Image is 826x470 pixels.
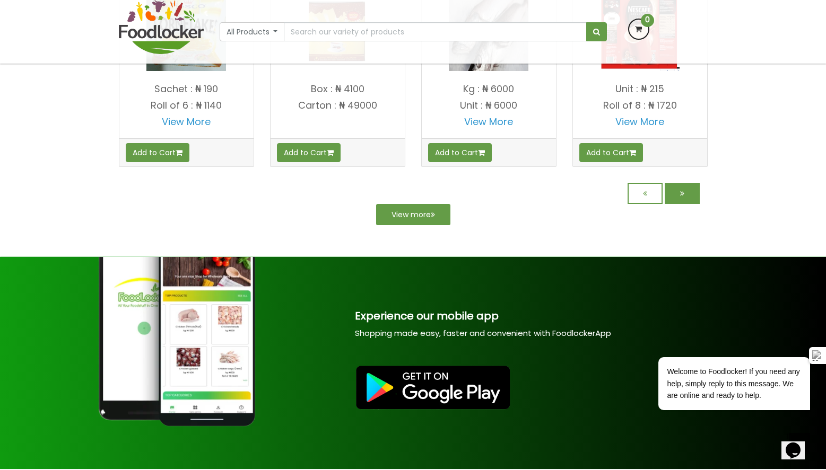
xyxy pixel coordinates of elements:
p: Roll of 6 : ₦ 1140 [119,100,254,111]
img: Foodlocker Mobile [355,365,511,411]
p: Box : ₦ 4100 [271,84,405,94]
iframe: chat widget [624,261,815,422]
i: Add to cart [327,149,334,156]
iframe: chat widget [781,428,815,459]
i: Add to cart [478,149,485,156]
a: View more [376,204,450,225]
p: Unit : ₦ 6000 [422,100,556,111]
img: Foodlocker Mobile [75,215,288,427]
i: Add to cart [176,149,182,156]
a: View More [615,115,664,128]
p: Shopping made easy, faster and convenient with FoodlockerApp [355,327,802,339]
a: View More [464,115,513,128]
i: Add to cart [629,149,636,156]
p: Sachet : ₦ 190 [119,84,254,94]
p: Carton : ₦ 49000 [271,100,405,111]
a: View More [162,115,211,128]
button: All Products [220,22,285,41]
p: Kg : ₦ 6000 [422,84,556,94]
button: Add to Cart [428,143,492,162]
p: Roll of 8 : ₦ 1720 [573,100,707,111]
button: Add to Cart [126,143,189,162]
button: Add to Cart [277,143,341,162]
h3: Experience our mobile app [355,310,802,322]
p: Unit : ₦ 215 [573,84,707,94]
input: Search our variety of products [284,22,586,41]
span: 0 [641,14,654,27]
button: Add to Cart [579,143,643,162]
